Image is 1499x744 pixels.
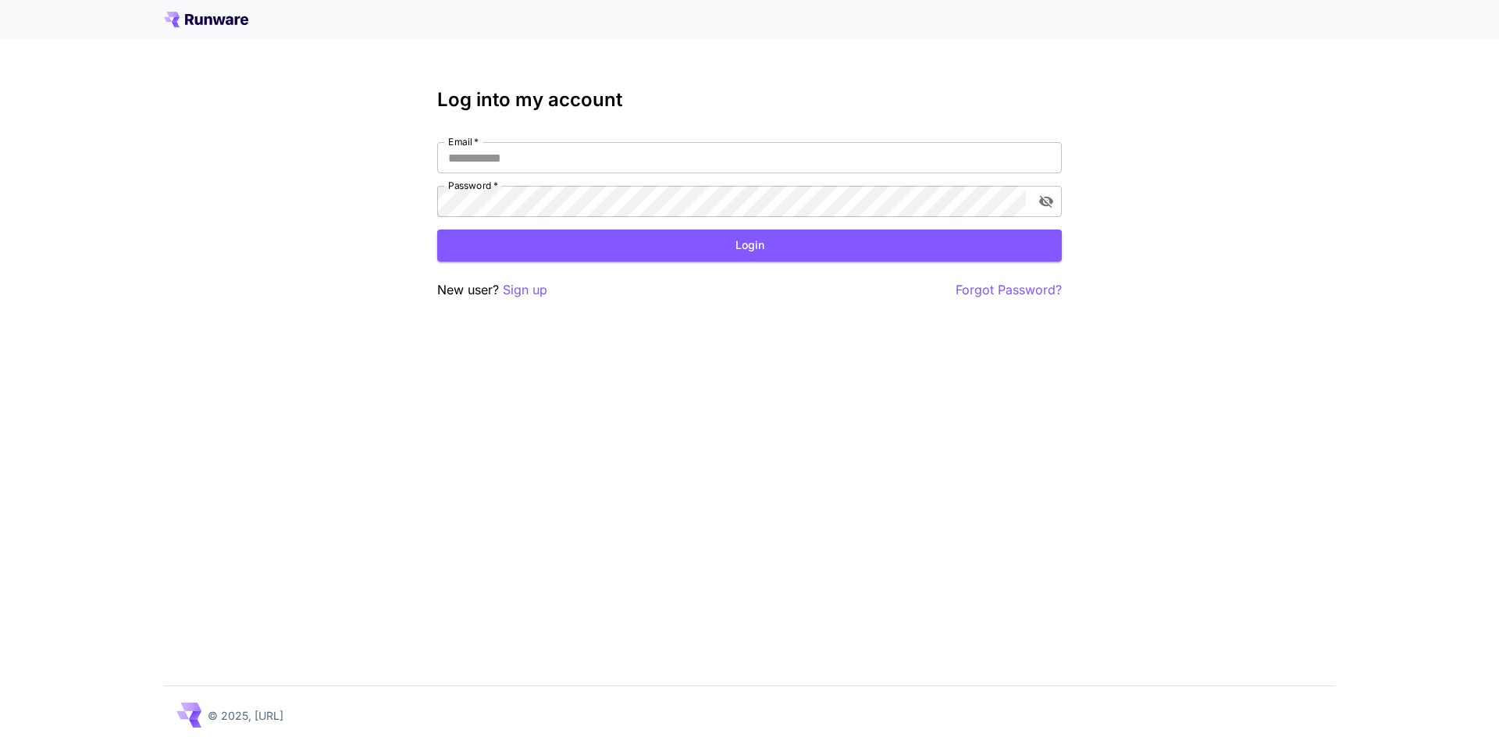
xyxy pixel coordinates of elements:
[437,89,1062,111] h3: Log into my account
[1032,187,1060,215] button: toggle password visibility
[448,135,479,148] label: Email
[437,230,1062,262] button: Login
[437,280,547,300] p: New user?
[503,280,547,300] button: Sign up
[956,280,1062,300] button: Forgot Password?
[208,707,283,724] p: © 2025, [URL]
[448,179,498,192] label: Password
